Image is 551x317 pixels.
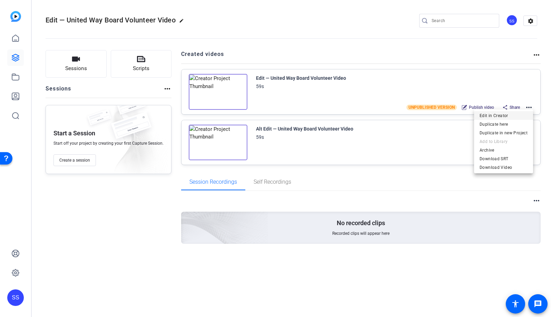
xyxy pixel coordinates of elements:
span: Duplicate here [480,120,528,128]
span: Archive [480,146,528,154]
span: Download SRT [480,155,528,163]
span: Edit in Creator [480,112,528,120]
span: Download Video [480,163,528,172]
span: Duplicate in new Project [480,129,528,137]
